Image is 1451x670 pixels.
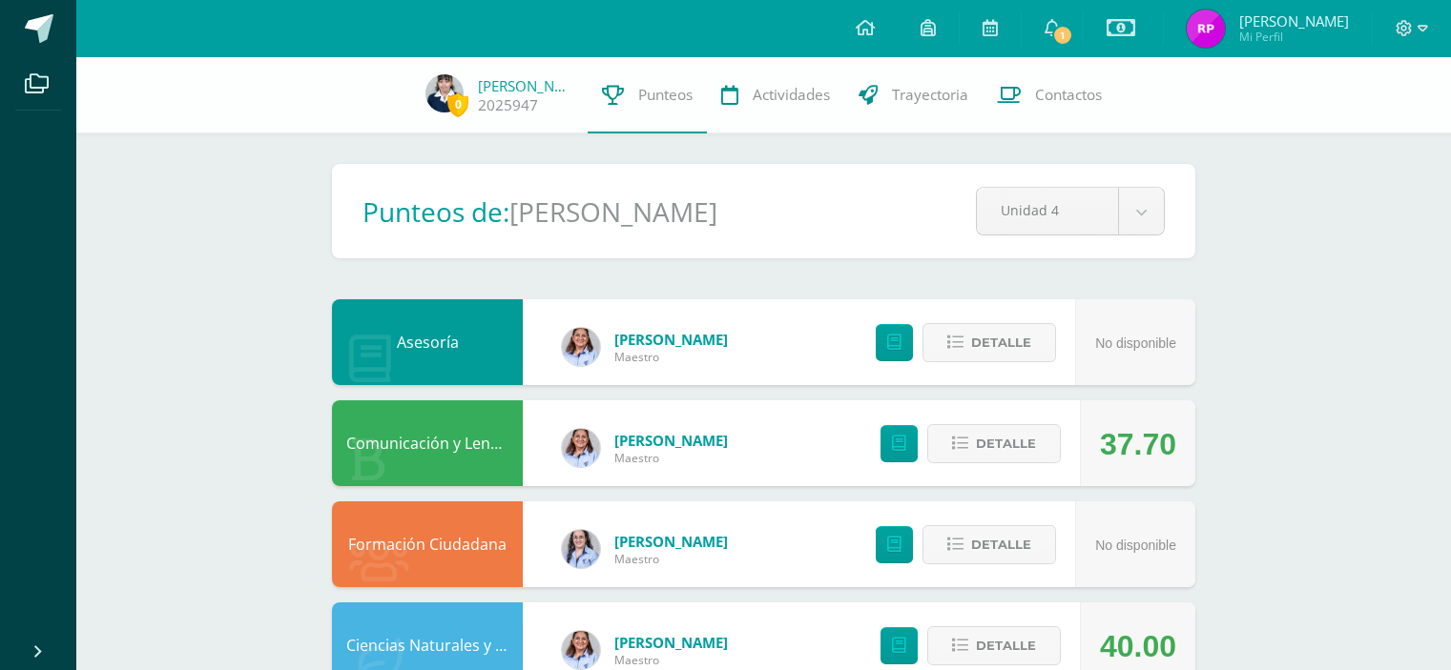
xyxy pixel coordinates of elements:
[614,652,728,668] span: Maestro
[562,429,600,467] img: bc1c80aea65449dd192cecf4a5882fb6.png
[1100,401,1176,487] div: 37.70
[478,95,538,115] a: 2025947
[707,57,844,133] a: Actividades
[562,530,600,568] img: 52a0b50beff1af3ace29594c9520a362.png
[1239,29,1349,45] span: Mi Perfil
[425,74,464,112] img: 281c99058e24829d69d51a6d333d6663.png
[922,525,1056,564] button: Detalle
[614,551,728,567] span: Maestro
[614,431,728,450] span: [PERSON_NAME]
[614,532,728,551] span: [PERSON_NAME]
[1187,10,1225,48] img: 86b5fdf82b516cd82e2b97a1ad8108b3.png
[1052,25,1073,46] span: 1
[892,85,968,105] span: Trayectoria
[1239,11,1349,30] span: [PERSON_NAME]
[332,501,523,587] div: Formación Ciudadana
[753,85,830,105] span: Actividades
[562,631,600,669] img: bc1c80aea65449dd192cecf4a5882fb6.png
[971,325,1031,360] span: Detalle
[1001,188,1094,233] span: Unidad 4
[478,76,573,95] a: [PERSON_NAME]
[1035,85,1102,105] span: Contactos
[844,57,983,133] a: Trayectoria
[614,349,728,365] span: Maestro
[332,299,523,385] div: Asesoría
[1095,335,1176,351] span: No disponible
[983,57,1116,133] a: Contactos
[363,193,509,230] h1: Punteos de:
[638,85,693,105] span: Punteos
[332,400,523,486] div: Comunicación y Lenguaje L1. Idioma Materno
[971,527,1031,562] span: Detalle
[447,92,468,116] span: 0
[509,193,717,230] h1: [PERSON_NAME]
[614,450,728,466] span: Maestro
[614,633,728,652] span: [PERSON_NAME]
[927,626,1061,665] button: Detalle
[977,188,1164,234] a: Unidad 4
[562,328,600,366] img: bc1c80aea65449dd192cecf4a5882fb6.png
[922,323,1056,362] button: Detalle
[927,424,1061,463] button: Detalle
[614,330,728,349] span: [PERSON_NAME]
[976,426,1036,461] span: Detalle
[1095,538,1176,553] span: No disponible
[976,628,1036,663] span: Detalle
[588,57,707,133] a: Punteos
